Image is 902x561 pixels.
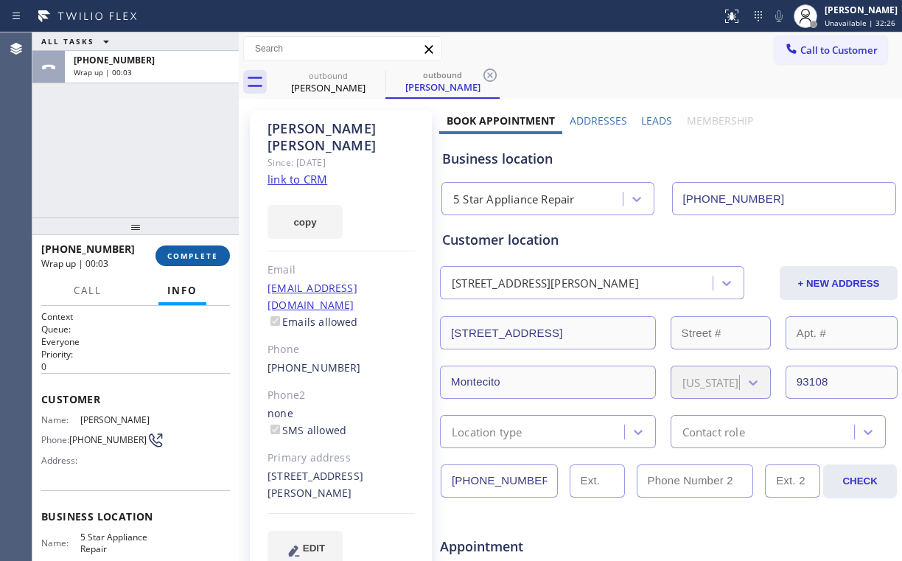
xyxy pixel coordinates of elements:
[268,315,358,329] label: Emails allowed
[682,423,745,440] div: Contact role
[570,114,627,128] label: Addresses
[387,69,498,80] div: outbound
[273,66,384,99] div: Renee Alexandre
[442,230,895,250] div: Customer location
[570,464,625,498] input: Ext.
[387,80,498,94] div: [PERSON_NAME]
[825,18,895,28] span: Unavailable | 32:26
[687,114,753,128] label: Membership
[268,468,415,502] div: [STREET_ADDRESS][PERSON_NAME]
[786,366,898,399] input: ZIP
[452,423,522,440] div: Location type
[74,67,132,77] span: Wrap up | 00:03
[447,114,555,128] label: Book Appointment
[765,464,820,498] input: Ext. 2
[641,114,672,128] label: Leads
[268,341,415,358] div: Phone
[69,434,147,445] span: [PHONE_NUMBER]
[268,405,415,439] div: none
[41,360,230,373] p: 0
[440,366,656,399] input: City
[387,66,498,97] div: Renee Alexandre
[780,266,898,300] button: + NEW ADDRESS
[440,316,656,349] input: Address
[80,414,154,425] span: [PERSON_NAME]
[155,245,230,266] button: COMPLETE
[268,120,415,154] div: [PERSON_NAME] [PERSON_NAME]
[65,276,111,305] button: Call
[442,149,895,169] div: Business location
[268,262,415,279] div: Email
[775,36,887,64] button: Call to Customer
[270,316,280,326] input: Emails allowed
[41,392,230,406] span: Customer
[273,81,384,94] div: [PERSON_NAME]
[786,316,898,349] input: Apt. #
[270,425,280,434] input: SMS allowed
[41,36,94,46] span: ALL TASKS
[41,323,230,335] h2: Queue:
[74,284,102,297] span: Call
[41,434,69,445] span: Phone:
[80,532,154,554] span: 5 Star Appliance Repair
[41,242,135,256] span: [PHONE_NUMBER]
[158,276,206,305] button: Info
[268,205,343,239] button: copy
[32,32,124,50] button: ALL TASKS
[825,4,898,16] div: [PERSON_NAME]
[268,387,415,404] div: Phone2
[452,275,639,292] div: [STREET_ADDRESS][PERSON_NAME]
[303,543,325,554] span: EDIT
[41,335,230,348] p: Everyone
[637,464,754,498] input: Phone Number 2
[74,54,155,66] span: [PHONE_NUMBER]
[41,414,80,425] span: Name:
[167,284,197,297] span: Info
[823,464,897,498] button: CHECK
[273,70,384,81] div: outbound
[441,464,558,498] input: Phone Number
[41,348,230,360] h2: Priority:
[268,281,357,312] a: [EMAIL_ADDRESS][DOMAIN_NAME]
[453,191,575,208] div: 5 Star Appliance Repair
[41,537,80,548] span: Name:
[41,509,230,523] span: Business location
[268,450,415,467] div: Primary address
[671,316,771,349] input: Street #
[268,154,415,171] div: Since: [DATE]
[800,43,878,57] span: Call to Customer
[244,37,441,60] input: Search
[769,6,789,27] button: Mute
[672,182,897,215] input: Phone Number
[268,360,361,374] a: [PHONE_NUMBER]
[41,257,108,270] span: Wrap up | 00:03
[440,537,590,557] span: Appointment
[41,455,80,466] span: Address:
[268,172,327,187] a: link to CRM
[41,310,230,323] h1: Context
[167,251,218,261] span: COMPLETE
[268,423,346,437] label: SMS allowed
